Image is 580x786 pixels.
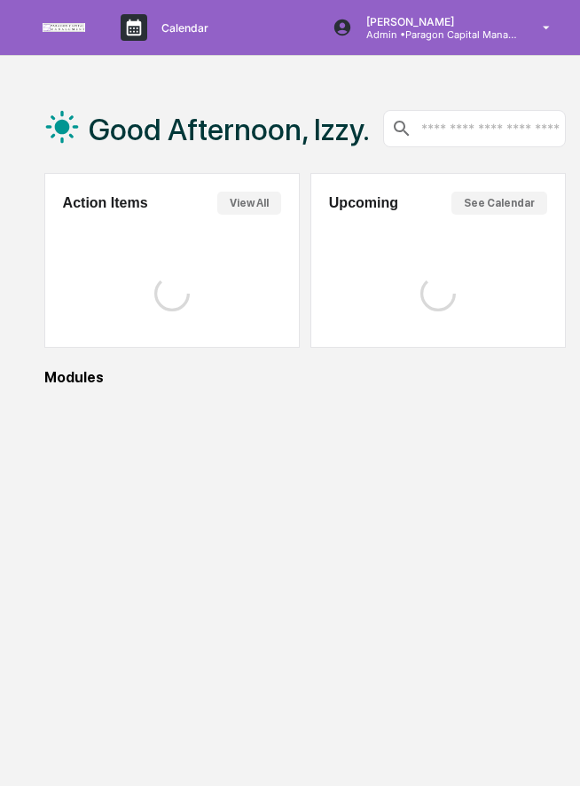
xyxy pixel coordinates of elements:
button: View All [217,192,281,215]
div: Modules [44,369,567,386]
h2: Action Items [63,195,148,211]
img: logo [43,23,85,32]
p: Calendar [147,21,217,35]
h2: Upcoming [329,195,398,211]
p: [PERSON_NAME] [352,15,517,28]
h1: Good Afternoon, Izzy. [89,112,370,147]
p: Admin • Paragon Capital Management [352,28,517,41]
button: See Calendar [451,192,547,215]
